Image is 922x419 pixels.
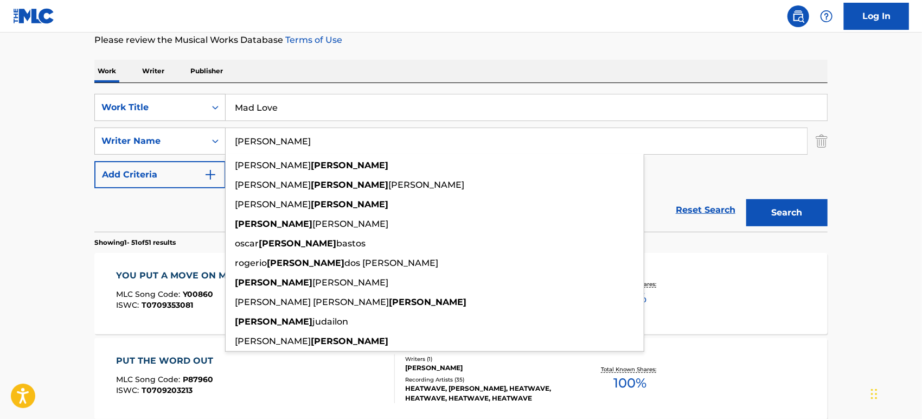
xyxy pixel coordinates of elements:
a: Reset Search [670,198,741,222]
iframe: Chat Widget [868,367,922,419]
div: [PERSON_NAME] [405,363,569,373]
span: T0709353081 [142,300,194,310]
span: [PERSON_NAME] [235,180,311,190]
button: Add Criteria [94,161,226,188]
span: rogerio [235,258,267,268]
span: judailon [312,316,348,327]
div: Recording Artists ( 35 ) [405,376,569,384]
img: help [820,10,833,23]
span: ISWC : [117,385,142,395]
span: [PERSON_NAME] [235,199,311,210]
span: oscar [235,238,259,249]
span: Y00860 [183,289,214,299]
strong: [PERSON_NAME] [311,199,388,210]
strong: [PERSON_NAME] [259,238,336,249]
strong: [PERSON_NAME] [311,180,388,190]
img: Delete Criterion [816,128,828,155]
div: Work Title [101,101,199,114]
div: Writers ( 1 ) [405,355,569,363]
img: MLC Logo [13,8,55,24]
form: Search Form [94,94,828,232]
div: PUT THE WORD OUT [117,354,219,367]
img: search [792,10,805,23]
button: Search [746,199,828,226]
strong: [PERSON_NAME] [311,160,388,170]
span: ISWC : [117,300,142,310]
span: [PERSON_NAME] [235,160,311,170]
span: bastos [336,238,366,249]
p: Publisher [187,60,226,82]
span: [PERSON_NAME] [235,336,311,346]
a: Log In [844,3,909,30]
img: 9d2ae6d4665cec9f34b9.svg [204,168,217,181]
p: Total Known Shares: [601,365,659,373]
p: Writer [139,60,168,82]
span: 100 % [613,373,646,393]
div: Help [816,5,837,27]
strong: [PERSON_NAME] [267,258,344,268]
p: Work [94,60,119,82]
a: YOU PUT A MOVE ON MY HEARTMLC Song Code:Y00860ISWC:T0709353081Writers (1)[PERSON_NAME]Recording A... [94,253,828,334]
span: dos [PERSON_NAME] [344,258,438,268]
span: [PERSON_NAME] [312,219,388,229]
div: HEATWAVE, [PERSON_NAME], HEATWAVE, HEATWAVE, HEATWAVE, HEATWAVE [405,384,569,403]
span: MLC Song Code : [117,374,183,384]
span: P87960 [183,374,214,384]
div: Writer Name [101,135,199,148]
p: Please review the Musical Works Database [94,34,828,47]
span: [PERSON_NAME] [PERSON_NAME] [235,297,389,307]
div: Drag [871,378,878,410]
span: [PERSON_NAME] [312,277,388,288]
a: Terms of Use [283,35,342,45]
strong: [PERSON_NAME] [235,277,312,288]
strong: [PERSON_NAME] [311,336,388,346]
span: T0709203213 [142,385,193,395]
strong: [PERSON_NAME] [235,219,312,229]
strong: [PERSON_NAME] [389,297,466,307]
span: MLC Song Code : [117,289,183,299]
span: [PERSON_NAME] [388,180,464,190]
p: Showing 1 - 51 of 51 results [94,238,176,247]
div: YOU PUT A MOVE ON MY HEART [117,269,273,282]
strong: [PERSON_NAME] [235,316,312,327]
a: Public Search [787,5,809,27]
